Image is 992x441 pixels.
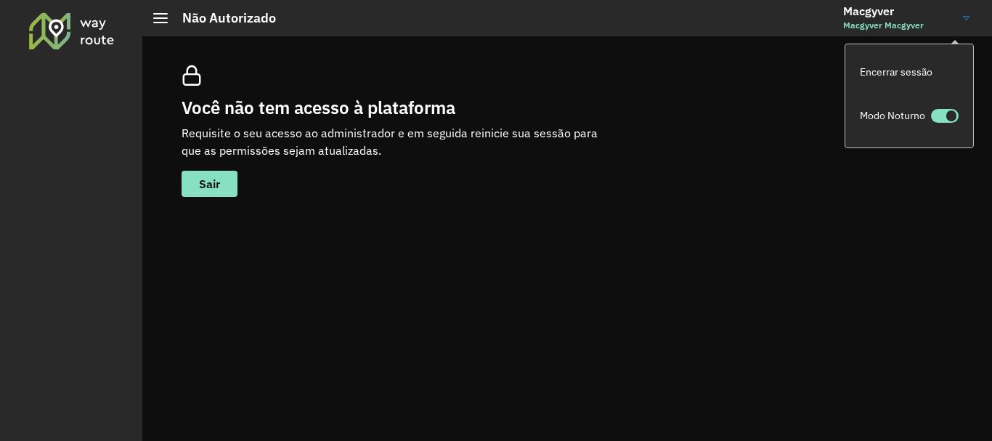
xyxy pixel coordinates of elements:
[845,50,973,94] a: Encerrar sessão
[182,97,617,118] h2: Você não tem acesso à plataforma
[182,171,237,197] button: button
[182,124,617,159] p: Requisite o seu acesso ao administrador e em seguida reinicie sua sessão para que as permissões s...
[843,19,952,32] span: Macgyver Macgyver
[860,108,925,124] span: Modo Noturno
[199,178,220,190] span: Sair
[168,10,276,26] h2: Não Autorizado
[843,4,952,18] h3: Macgyver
